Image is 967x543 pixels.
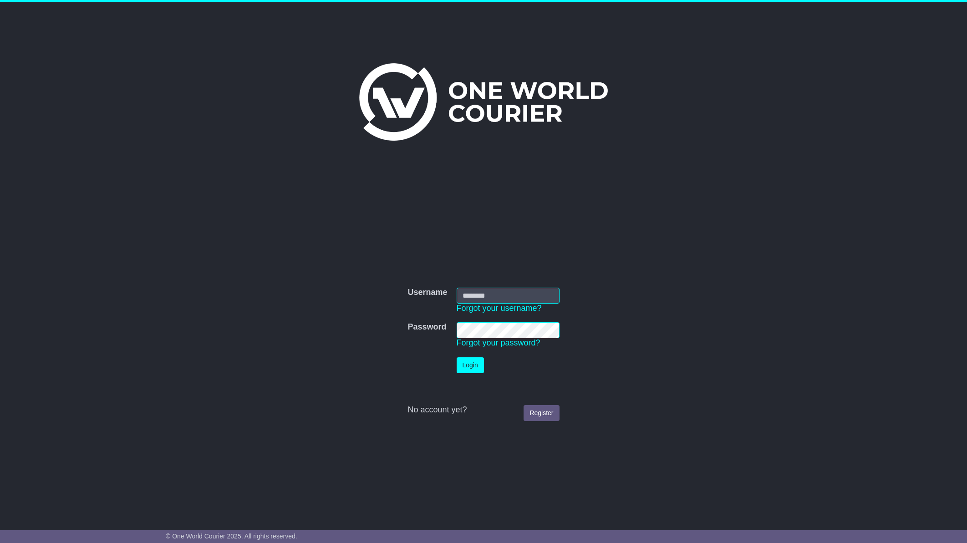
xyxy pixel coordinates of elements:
[407,405,559,415] div: No account yet?
[166,533,297,540] span: © One World Courier 2025. All rights reserved.
[407,322,446,332] label: Password
[524,405,559,421] a: Register
[407,288,447,298] label: Username
[457,304,542,313] a: Forgot your username?
[457,357,484,373] button: Login
[457,338,540,347] a: Forgot your password?
[359,63,608,141] img: One World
